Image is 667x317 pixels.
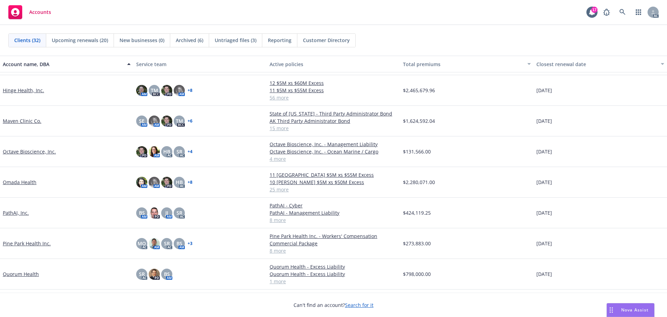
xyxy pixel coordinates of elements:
[161,85,172,96] img: photo
[403,148,431,155] span: $131,566.00
[270,232,397,240] a: Pine Park Health Inc. - Workers' Compensation
[3,270,39,278] a: Quorum Health
[149,238,160,249] img: photo
[536,240,552,247] span: [DATE]
[149,116,160,127] img: photo
[270,87,397,94] a: 11 $5M xs $55M Excess
[215,37,256,44] span: Untriaged files (3)
[188,119,192,123] a: + 6
[303,37,350,44] span: Customer Directory
[174,85,185,96] img: photo
[270,263,397,270] a: Quorum Health - Excess Liability
[400,56,534,72] button: Total premiums
[270,110,397,117] a: State of [US_STATE] - Third Party Administrator Bond
[536,179,552,186] span: [DATE]
[138,240,146,247] span: MQ
[403,209,431,216] span: $424,119.25
[536,148,552,155] span: [DATE]
[161,177,172,188] img: photo
[270,202,397,209] a: PathAI - Cyber
[536,117,552,125] span: [DATE]
[149,146,160,157] img: photo
[188,150,192,154] a: + 4
[188,180,192,184] a: + 8
[536,209,552,216] span: [DATE]
[600,5,614,19] a: Report a Bug
[616,5,629,19] a: Search
[3,117,41,125] a: Maven Clinic Co.
[270,61,397,68] div: Active policies
[136,61,264,68] div: Service team
[345,302,373,308] a: Search for it
[29,9,51,15] span: Accounts
[139,117,145,125] span: SE
[164,240,170,247] span: SR
[270,141,397,148] a: Octave Bioscience, Inc. - Management Liability
[165,209,168,216] span: JJ
[403,240,431,247] span: $273,883.00
[403,179,435,186] span: $2,280,071.00
[136,85,147,96] img: photo
[270,186,397,193] a: 25 more
[403,270,431,278] span: $798,000.00
[607,303,616,317] div: Drag to move
[268,37,291,44] span: Reporting
[270,278,397,285] a: 1 more
[270,125,397,132] a: 15 more
[632,5,645,19] a: Switch app
[14,37,40,44] span: Clients (32)
[139,270,145,278] span: SR
[270,171,397,179] a: 11 [GEOGRAPHIC_DATA] $5M xs $55M Excess
[164,270,170,278] span: BS
[188,241,192,246] a: + 3
[149,269,160,280] img: photo
[176,240,182,247] span: BS
[403,117,435,125] span: $1,624,592.04
[139,209,145,216] span: BS
[270,94,397,101] a: 56 more
[133,56,267,72] button: Service team
[151,87,158,94] span: TM
[270,240,397,247] a: Commercial Package
[163,148,170,155] span: HB
[534,56,667,72] button: Closest renewal date
[176,148,182,155] span: SR
[188,88,192,93] a: + 8
[176,179,183,186] span: HB
[294,301,373,309] span: Can't find an account?
[176,117,183,125] span: TM
[536,87,552,94] span: [DATE]
[536,61,657,68] div: Closest renewal date
[3,209,29,216] a: PathAI, Inc.
[270,216,397,224] a: 8 more
[161,116,172,127] img: photo
[149,177,160,188] img: photo
[176,37,203,44] span: Archived (6)
[3,240,51,247] a: Pine Park Health Inc.
[270,247,397,254] a: 8 more
[591,7,598,13] div: 17
[270,117,397,125] a: AK Third Party Administrator Bond
[267,56,400,72] button: Active policies
[536,270,552,278] span: [DATE]
[270,179,397,186] a: 10 [PERSON_NAME] $5M xs $50M Excess
[3,87,44,94] a: Hinge Health, Inc.
[3,148,56,155] a: Octave Bioscience, Inc.
[3,179,36,186] a: Omada Health
[6,2,54,22] a: Accounts
[136,177,147,188] img: photo
[270,209,397,216] a: PathAI - Management Liability
[3,61,123,68] div: Account name, DBA
[176,209,182,216] span: SR
[621,307,649,313] span: Nova Assist
[52,37,108,44] span: Upcoming renewals (20)
[120,37,164,44] span: New businesses (0)
[403,87,435,94] span: $2,465,679.96
[149,207,160,219] img: photo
